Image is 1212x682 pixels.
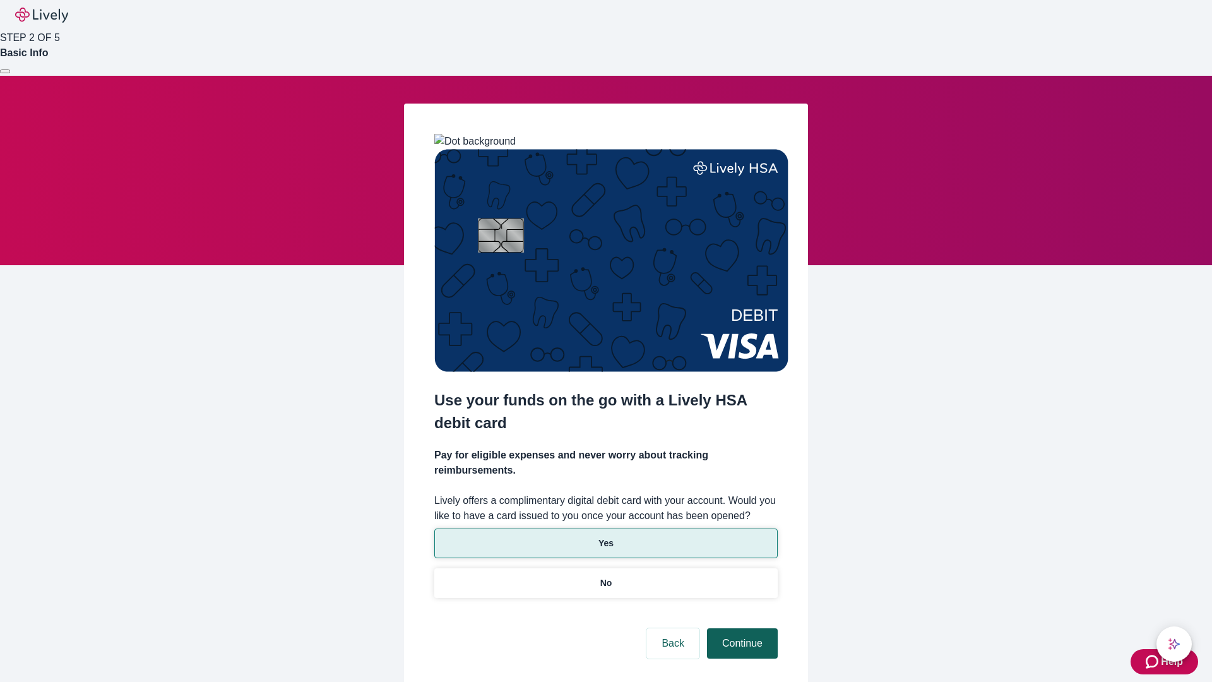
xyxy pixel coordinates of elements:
button: Zendesk support iconHelp [1131,649,1198,674]
button: Yes [434,529,778,558]
h4: Pay for eligible expenses and never worry about tracking reimbursements. [434,448,778,478]
p: Yes [598,537,614,550]
svg: Lively AI Assistant [1168,638,1180,650]
label: Lively offers a complimentary digital debit card with your account. Would you like to have a card... [434,493,778,523]
svg: Zendesk support icon [1146,654,1161,669]
p: No [600,577,612,590]
button: chat [1156,626,1192,662]
h2: Use your funds on the go with a Lively HSA debit card [434,389,778,434]
button: Back [646,628,699,659]
img: Debit card [434,149,788,372]
img: Dot background [434,134,516,149]
span: Help [1161,654,1183,669]
button: No [434,568,778,598]
img: Lively [15,8,68,23]
button: Continue [707,628,778,659]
